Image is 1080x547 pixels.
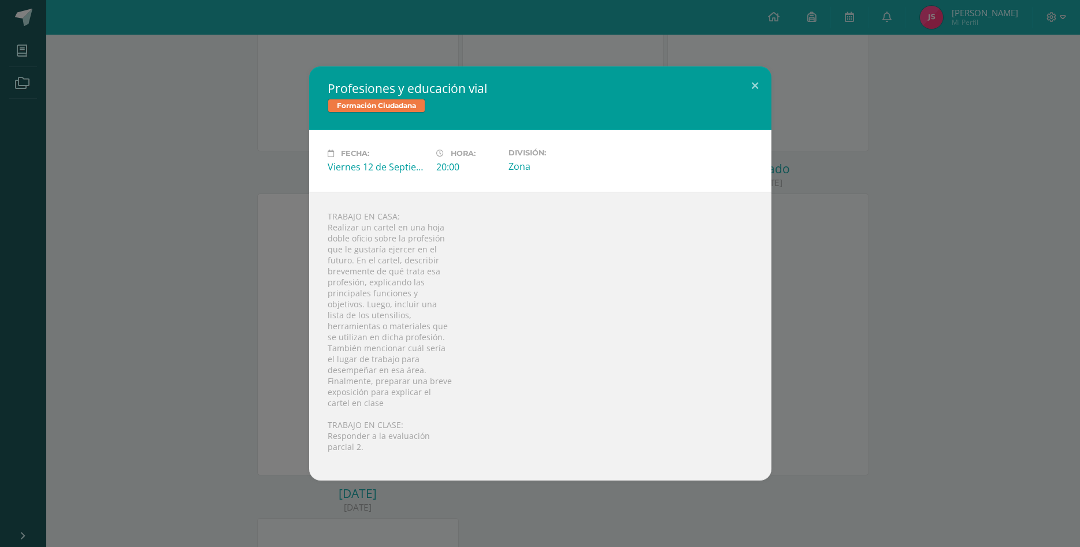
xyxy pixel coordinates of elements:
div: 20:00 [436,161,499,173]
span: Formación Ciudadana [328,99,425,113]
div: Viernes 12 de Septiembre [328,161,427,173]
span: Fecha: [341,149,369,158]
div: TRABAJO EN CASA: Realizar un cartel en una hoja doble oficio sobre la profesión que le gustaría e... [309,192,771,481]
span: Hora: [451,149,476,158]
h2: Profesiones y educación vial [328,80,753,96]
div: Zona [509,160,608,173]
label: División: [509,148,608,157]
button: Close (Esc) [738,66,771,106]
